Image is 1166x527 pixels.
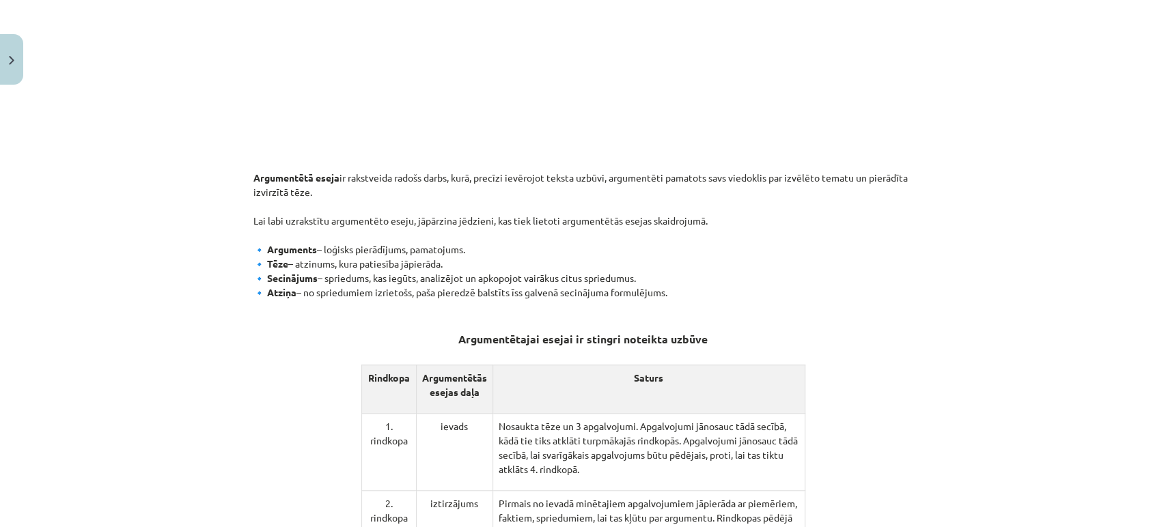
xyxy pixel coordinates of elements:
[367,496,411,525] p: 2. rindkopa
[368,371,410,384] b: Rindkopa
[253,156,913,314] p: ir rakstveida radošs darbs, kurā, precīzi ievērojot teksta uzbūvi, argumentēti pamatots savs vied...
[422,496,487,511] p: iztirzājums
[9,56,14,65] img: icon-close-lesson-0947bae3869378f0d4975bcd49f059093ad1ed9edebbc8119c70593378902aed.svg
[253,257,288,270] strong: 🔹 Tēze
[458,332,708,346] strong: Argumentētajai esejai ir stingri noteikta uzbūve
[499,419,799,476] p: Nosaukta tēze un 3 apgalvojumi. Apgalvojumi jānosauc tādā secībā, kādā tie tiks atklāti turpmākaj...
[634,371,663,384] b: Saturs
[367,419,411,448] p: 1. rindkopa
[253,286,296,298] strong: 🔹 Atziņa
[253,171,339,184] strong: Argumentētā eseja
[253,272,318,284] strong: 🔹 Secinājums
[422,419,487,433] p: ievads
[253,243,317,255] strong: 🔹 Arguments
[422,371,487,398] b: Argumentētās esejas daļa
